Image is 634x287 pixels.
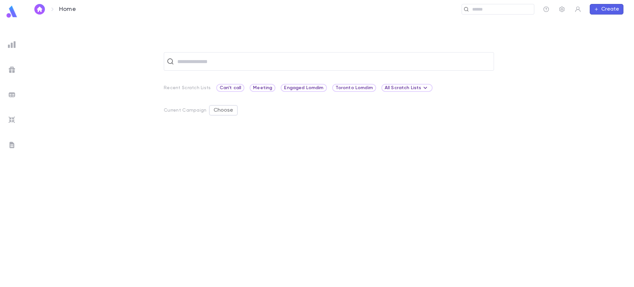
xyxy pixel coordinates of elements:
img: reports_grey.c525e4749d1bce6a11f5fe2a8de1b229.svg [8,41,16,49]
img: logo [5,5,18,18]
div: All Scratch Lists [385,84,429,92]
img: imports_grey.530a8a0e642e233f2baf0ef88e8c9fcb.svg [8,116,16,124]
div: Engaged Lomdim [281,84,327,92]
span: Meeting [250,85,275,90]
img: batches_grey.339ca447c9d9533ef1741baa751efc33.svg [8,91,16,99]
img: letters_grey.7941b92b52307dd3b8a917253454ce1c.svg [8,141,16,149]
button: Create [590,4,623,15]
span: Can't call [217,85,244,90]
p: Home [59,6,76,13]
p: Current Campaign [164,108,206,113]
button: Choose [209,105,238,116]
div: Can't call [216,84,245,92]
img: campaigns_grey.99e729a5f7ee94e3726e6486bddda8f1.svg [8,66,16,74]
div: Meeting [250,84,275,92]
img: home_white.a664292cf8c1dea59945f0da9f25487c.svg [36,7,44,12]
p: Recent Scratch Lists [164,85,211,90]
div: Toronto Lomdim [332,84,376,92]
span: Toronto Lomdim [333,85,375,90]
span: Engaged Lomdim [281,85,326,90]
div: All Scratch Lists [381,84,433,92]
